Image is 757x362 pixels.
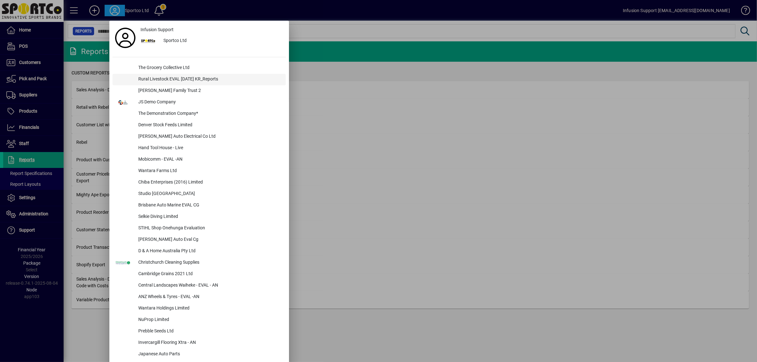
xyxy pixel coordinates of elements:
div: STIHL Shop Onehunga Evaluation [133,223,286,234]
button: Central Landscapes Waiheke - EVAL - AN [113,280,286,291]
button: ANZ Wheels & Tyres - EVAL -AN [113,291,286,303]
button: Chiba Enterprises (2016) Limited [113,177,286,188]
button: Cambridge Grains 2021 Ltd [113,268,286,280]
a: Infusion Support [138,24,286,35]
button: Japanese Auto Parts [113,349,286,360]
div: [PERSON_NAME] Family Trust 2 [133,85,286,97]
button: JS Demo Company [113,97,286,108]
button: D & A Home Australia Pty Ltd [113,246,286,257]
div: D & A Home Australia Pty Ltd [133,246,286,257]
div: Wantara Farms Ltd [133,165,286,177]
button: Sportco Ltd [138,35,286,47]
span: Infusion Support [141,26,174,33]
button: Mobicomm - EVAL -AN [113,154,286,165]
div: Mobicomm - EVAL -AN [133,154,286,165]
div: Central Landscapes Waiheke - EVAL - AN [133,280,286,291]
button: STIHL Shop Onehunga Evaluation [113,223,286,234]
div: Brisbane Auto Marine EVAL CG [133,200,286,211]
button: Denver Stock Feeds Limited [113,120,286,131]
div: Invercargill Flooring Xtra - AN [133,337,286,349]
div: Studio [GEOGRAPHIC_DATA] [133,188,286,200]
div: NuProp Limited [133,314,286,326]
a: Profile [113,32,138,44]
div: Sportco Ltd [158,35,286,47]
button: Rural Livestock EVAL [DATE] KR_Reports [113,74,286,85]
div: Rural Livestock EVAL [DATE] KR_Reports [133,74,286,85]
button: Christchurch Cleaning Supplies [113,257,286,268]
button: Wantara Farms Ltd [113,165,286,177]
button: Wantara Holdings Limited [113,303,286,314]
div: The Grocery Collective Ltd [133,62,286,74]
button: NuProp Limited [113,314,286,326]
div: Prebble Seeds Ltd [133,326,286,337]
div: [PERSON_NAME] Auto Electrical Co Ltd [133,131,286,143]
button: The Demonstration Company* [113,108,286,120]
div: Chiba Enterprises (2016) Limited [133,177,286,188]
button: The Grocery Collective Ltd [113,62,286,74]
button: Studio [GEOGRAPHIC_DATA] [113,188,286,200]
button: [PERSON_NAME] Family Trust 2 [113,85,286,97]
div: Christchurch Cleaning Supplies [133,257,286,268]
button: Prebble Seeds Ltd [113,326,286,337]
div: [PERSON_NAME] Auto Eval Cg [133,234,286,246]
button: Hand Tool House - Live [113,143,286,154]
div: Cambridge Grains 2021 Ltd [133,268,286,280]
button: Selkie Diving Limited [113,211,286,223]
div: Selkie Diving Limited [133,211,286,223]
div: The Demonstration Company* [133,108,286,120]
div: Denver Stock Feeds Limited [133,120,286,131]
div: Hand Tool House - Live [133,143,286,154]
div: Japanese Auto Parts [133,349,286,360]
button: [PERSON_NAME] Auto Eval Cg [113,234,286,246]
div: Wantara Holdings Limited [133,303,286,314]
div: ANZ Wheels & Tyres - EVAL -AN [133,291,286,303]
button: [PERSON_NAME] Auto Electrical Co Ltd [113,131,286,143]
button: Invercargill Flooring Xtra - AN [113,337,286,349]
button: Brisbane Auto Marine EVAL CG [113,200,286,211]
div: JS Demo Company [133,97,286,108]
